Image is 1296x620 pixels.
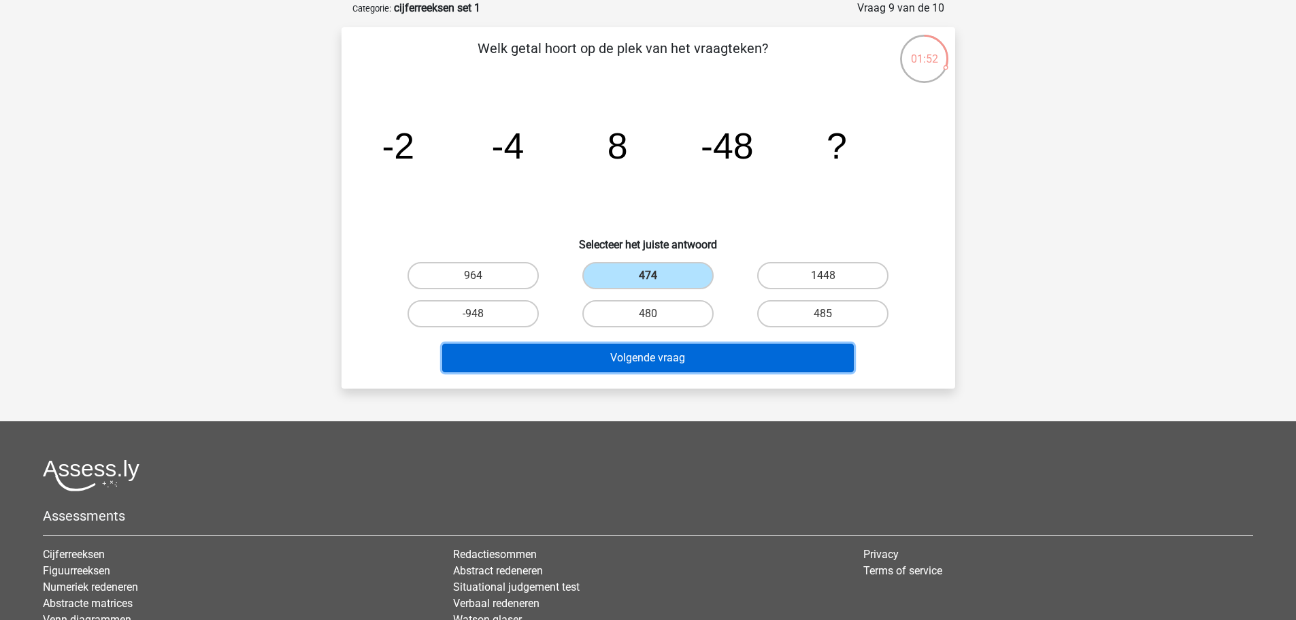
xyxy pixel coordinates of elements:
strong: cijferreeksen set 1 [394,1,480,14]
a: Situational judgement test [453,581,580,593]
a: Cijferreeksen [43,548,105,561]
a: Terms of service [863,564,942,577]
tspan: -2 [382,125,414,166]
tspan: -48 [701,125,754,166]
tspan: 8 [607,125,627,166]
a: Verbaal redeneren [453,597,539,610]
h6: Selecteer het juiste antwoord [363,227,933,251]
a: Numeriek redeneren [43,581,138,593]
label: 474 [582,262,714,289]
h5: Assessments [43,508,1253,524]
p: Welk getal hoort op de plek van het vraagteken? [363,38,882,79]
label: 485 [757,300,888,327]
button: Volgende vraag [442,344,854,372]
a: Figuurreeksen [43,564,110,577]
a: Redactiesommen [453,548,537,561]
img: Assessly logo [43,459,139,491]
small: Categorie: [352,3,391,14]
label: 1448 [757,262,888,289]
label: 964 [408,262,539,289]
label: -948 [408,300,539,327]
tspan: ? [827,125,847,166]
tspan: -4 [491,125,524,166]
label: 480 [582,300,714,327]
div: 01:52 [899,33,950,67]
a: Abstracte matrices [43,597,133,610]
a: Abstract redeneren [453,564,543,577]
a: Privacy [863,548,899,561]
